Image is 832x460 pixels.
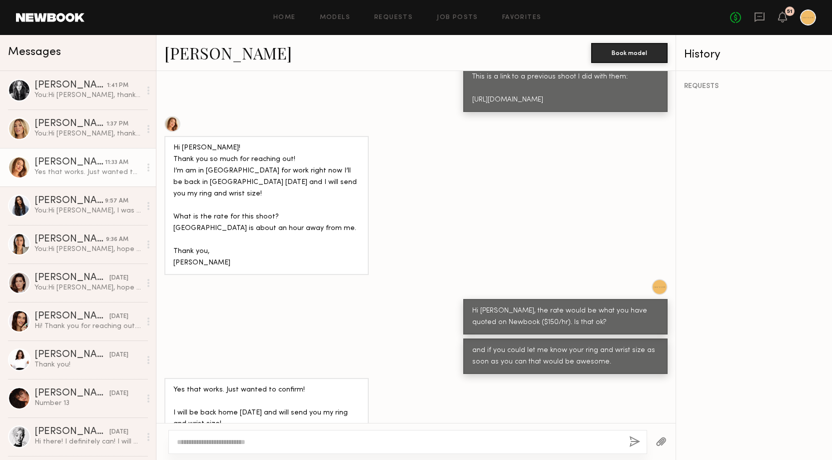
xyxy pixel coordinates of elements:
[591,48,668,56] a: Book model
[173,384,360,430] div: Yes that works. Just wanted to confirm! I will be back home [DATE] and will send you my ring and ...
[34,196,105,206] div: [PERSON_NAME]
[472,305,659,328] div: Hi [PERSON_NAME], the rate would be what you have quoted on Newbook ($150/hr). Is that ok?
[105,196,128,206] div: 9:57 AM
[34,388,109,398] div: [PERSON_NAME]
[109,389,128,398] div: [DATE]
[105,158,128,167] div: 11:33 AM
[34,273,109,283] div: [PERSON_NAME]
[34,244,141,254] div: You: Hi [PERSON_NAME], hope you are well. I am jewelry photographer with a company called Carat S...
[106,235,128,244] div: 9:36 AM
[34,119,106,129] div: [PERSON_NAME]
[164,42,292,63] a: [PERSON_NAME]
[591,43,668,63] button: Book model
[34,167,141,177] div: Yes that works. Just wanted to confirm! I will be back home [DATE] and will send you my ring and ...
[502,14,542,21] a: Favorites
[34,311,109,321] div: [PERSON_NAME]
[34,437,141,446] div: Hi there! I definitely can! I will say though that I am in [GEOGRAPHIC_DATA] for a while so depen...
[109,273,128,283] div: [DATE]
[8,46,61,58] span: Messages
[374,14,413,21] a: Requests
[34,157,105,167] div: [PERSON_NAME]
[109,427,128,437] div: [DATE]
[34,283,141,292] div: You: Hi [PERSON_NAME], hope you are well. I am jewelry photographer with a company called Carat S...
[34,90,141,100] div: You: Hi [PERSON_NAME], thanks for getting back to me! If you have access to a tape measure - wrap...
[273,14,296,21] a: Home
[34,80,107,90] div: [PERSON_NAME]
[34,129,141,138] div: You: Hi [PERSON_NAME], thanks for getting back to me. Unfortunately [DATE] is the only day that t...
[320,14,350,21] a: Models
[106,119,128,129] div: 1:37 PM
[437,14,478,21] a: Job Posts
[34,360,141,369] div: Thank you!
[107,81,128,90] div: 1:41 PM
[109,312,128,321] div: [DATE]
[34,206,141,215] div: You: Hi [PERSON_NAME], I was wondering if you are available [DATE][DATE] from 10am. It will be ro...
[173,142,360,268] div: Hi [PERSON_NAME]! Thank you so much for reaching out! I’m am in [GEOGRAPHIC_DATA] for work right ...
[684,49,824,60] div: History
[34,234,106,244] div: [PERSON_NAME]
[34,427,109,437] div: [PERSON_NAME]
[34,350,109,360] div: [PERSON_NAME]
[472,345,659,368] div: and if you could let me know your ring and wrist size as soon as you can that would be awesome.
[109,350,128,360] div: [DATE]
[787,9,793,14] div: 51
[34,321,141,331] div: Hi! Thank you for reaching out. I’m only available on the weekends for now but I’ll reach back ou...
[34,398,141,408] div: Number 13
[684,83,824,90] div: REQUESTS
